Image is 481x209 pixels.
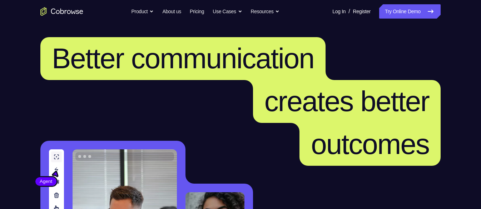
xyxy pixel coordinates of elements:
[162,4,181,19] a: About us
[348,7,350,16] span: /
[311,128,429,160] span: outcomes
[251,4,280,19] button: Resources
[332,4,346,19] a: Log In
[213,4,242,19] button: Use Cases
[379,4,441,19] a: Try Online Demo
[190,4,204,19] a: Pricing
[353,4,371,19] a: Register
[40,7,83,16] a: Go to the home page
[132,4,154,19] button: Product
[35,178,56,185] span: Agent
[264,85,429,117] span: creates better
[52,43,314,74] span: Better communication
